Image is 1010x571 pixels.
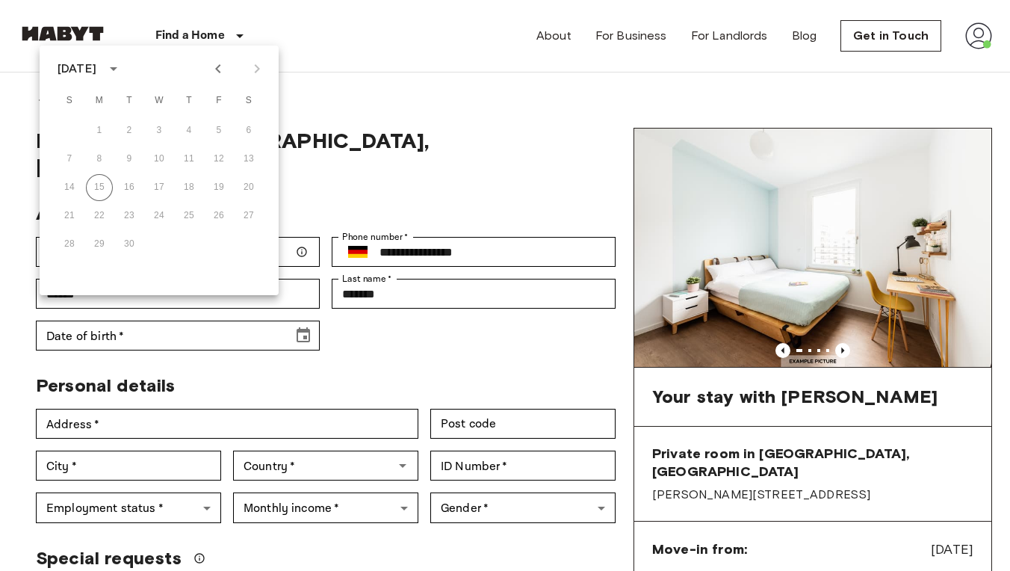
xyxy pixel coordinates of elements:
[342,230,409,244] label: Phone number
[430,409,616,439] div: Post code
[775,343,790,358] button: Previous image
[86,86,113,116] span: Monday
[36,279,320,309] div: First name
[652,386,938,408] span: Your stay with [PERSON_NAME]
[205,86,232,116] span: Friday
[146,86,173,116] span: Wednesday
[536,27,571,45] a: About
[595,27,667,45] a: For Business
[691,27,768,45] a: For Landlords
[18,26,108,41] img: Habyt
[348,246,368,258] img: Germany
[342,272,392,285] label: Last name
[931,540,973,559] span: [DATE]
[36,203,173,224] span: Account details
[652,445,973,481] span: Private room in [GEOGRAPHIC_DATA], [GEOGRAPHIC_DATA]
[58,60,96,78] div: [DATE]
[965,22,992,49] img: avatar
[835,343,850,358] button: Previous image
[634,129,991,367] img: Marketing picture of unit DE-01-09-029-01Q
[36,374,175,396] span: Personal details
[176,86,202,116] span: Thursday
[101,56,126,81] button: calendar view is open, switch to year view
[392,455,413,476] button: Open
[36,128,616,179] span: Private room in [GEOGRAPHIC_DATA], [GEOGRAPHIC_DATA]
[155,27,225,45] p: Find a Home
[430,451,616,481] div: ID Number
[36,409,418,439] div: Address
[235,86,262,116] span: Saturday
[116,86,143,116] span: Tuesday
[296,246,308,258] svg: Make sure your email is correct — we'll send your booking details there.
[18,72,992,128] a: Back to details
[652,540,747,558] span: Move-in from:
[56,86,83,116] span: Sunday
[36,547,182,570] span: Special requests
[840,20,941,52] a: Get in Touch
[652,487,973,503] span: [PERSON_NAME][STREET_ADDRESS]
[36,451,221,481] div: City
[288,321,318,351] button: Choose date
[36,237,320,267] div: Email
[205,56,231,81] button: Previous month
[792,27,817,45] a: Blog
[342,236,374,268] button: Select country
[193,552,205,564] svg: We'll do our best to accommodate your request, but please note we can't guarantee it will be poss...
[332,279,616,309] div: Last name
